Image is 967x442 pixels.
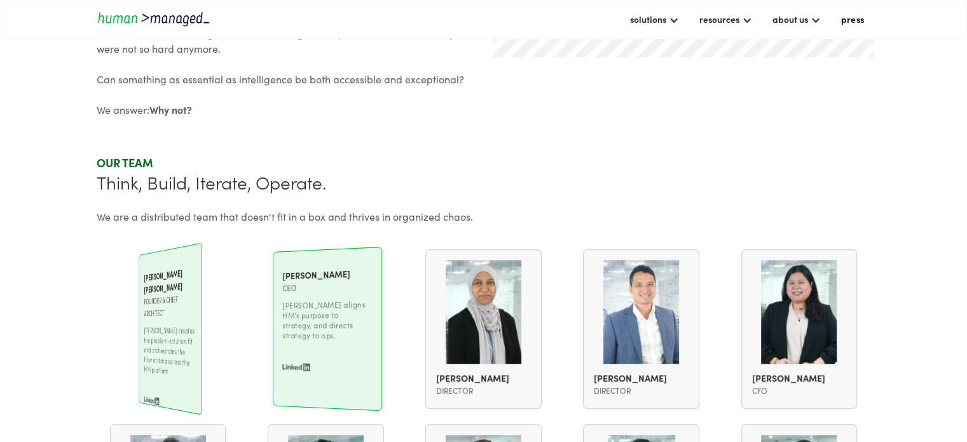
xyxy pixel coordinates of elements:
[144,396,160,406] img: LinkedIn
[282,266,371,282] div: [PERSON_NAME]
[97,10,211,27] a: home
[144,256,195,427] a: [PERSON_NAME] [PERSON_NAME]Founder & Chief Architect[PERSON_NAME] creates the problem-solution fi...
[699,11,739,27] div: resources
[282,363,310,371] img: LinkedIn
[594,371,689,384] div: [PERSON_NAME]
[144,291,195,320] div: Founder & Chief Architect
[624,8,685,30] div: solutions
[752,371,847,384] div: [PERSON_NAME]
[436,371,531,384] div: [PERSON_NAME]
[282,259,371,387] a: [PERSON_NAME]CEO[PERSON_NAME] aligns HM's purpose to strategy, and directs strategy to ops.LinkedIn
[282,299,371,341] p: [PERSON_NAME] aligns HM's purpose to strategy, and directs strategy to ops.
[144,370,195,403] div: Founder & Chief Architect
[97,170,870,193] div: Think, Build, Iterate, Operate.
[752,384,847,397] div: CFO
[594,384,689,397] div: Director
[772,11,808,27] div: about us
[144,264,195,296] div: [PERSON_NAME] [PERSON_NAME]
[436,384,531,397] div: director
[97,155,870,170] div: Our team
[766,8,827,30] div: about us
[630,11,666,27] div: solutions
[144,346,195,375] div: [PERSON_NAME] [PERSON_NAME]
[97,209,870,224] div: We are a distributed team that doesn't fit in a box and thrives in organized chaos.
[693,8,758,30] div: resources
[835,8,870,30] a: press
[149,102,192,116] strong: Why not?
[282,279,371,294] div: CEO
[144,325,195,379] p: [PERSON_NAME] creates the problem-solution fit and orchestrates the flow of data across the HM pl...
